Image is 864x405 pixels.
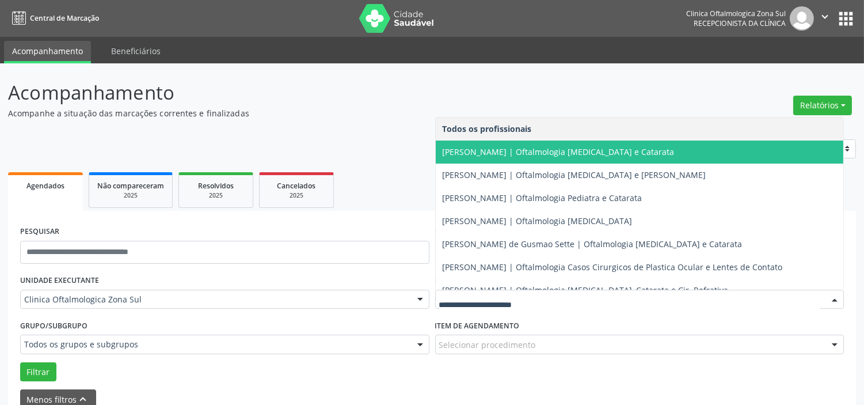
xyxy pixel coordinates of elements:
[8,78,602,107] p: Acompanhamento
[793,96,852,115] button: Relatórios
[686,9,786,18] div: Clinica Oftalmologica Zona Sul
[8,107,602,119] p: Acompanhe a situação das marcações correntes e finalizadas
[836,9,856,29] button: apps
[4,41,91,63] a: Acompanhamento
[443,215,633,226] span: [PERSON_NAME] | Oftalmologia [MEDICAL_DATA]
[443,123,532,134] span: Todos os profissionais
[24,294,406,305] span: Clinica Oftalmologica Zona Sul
[819,10,831,23] i: 
[8,9,99,28] a: Central de Marcação
[20,272,99,290] label: UNIDADE EXECUTANTE
[20,223,59,241] label: PESQUISAR
[187,191,245,200] div: 2025
[30,13,99,23] span: Central de Marcação
[443,146,675,157] span: [PERSON_NAME] | Oftalmologia [MEDICAL_DATA] e Catarata
[97,181,164,191] span: Não compareceram
[443,285,729,296] span: [PERSON_NAME] | Oftalmologia [MEDICAL_DATA], Catarata e Cir. Refrativa
[694,18,786,28] span: Recepcionista da clínica
[435,317,520,335] label: Item de agendamento
[443,239,743,249] span: [PERSON_NAME] de Gusmao Sette | Oftalmologia [MEDICAL_DATA] e Catarata
[443,262,783,272] span: [PERSON_NAME] | Oftalmologia Casos Cirurgicos de Plastica Ocular e Lentes de Contato
[443,192,642,203] span: [PERSON_NAME] | Oftalmologia Pediatra e Catarata
[790,6,814,31] img: img
[103,41,169,61] a: Beneficiários
[20,317,87,335] label: Grupo/Subgrupo
[20,362,56,382] button: Filtrar
[439,339,536,351] span: Selecionar procedimento
[268,191,325,200] div: 2025
[814,6,836,31] button: 
[277,181,316,191] span: Cancelados
[97,191,164,200] div: 2025
[443,169,706,180] span: [PERSON_NAME] | Oftalmologia [MEDICAL_DATA] e [PERSON_NAME]
[24,339,406,350] span: Todos os grupos e subgrupos
[198,181,234,191] span: Resolvidos
[26,181,64,191] span: Agendados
